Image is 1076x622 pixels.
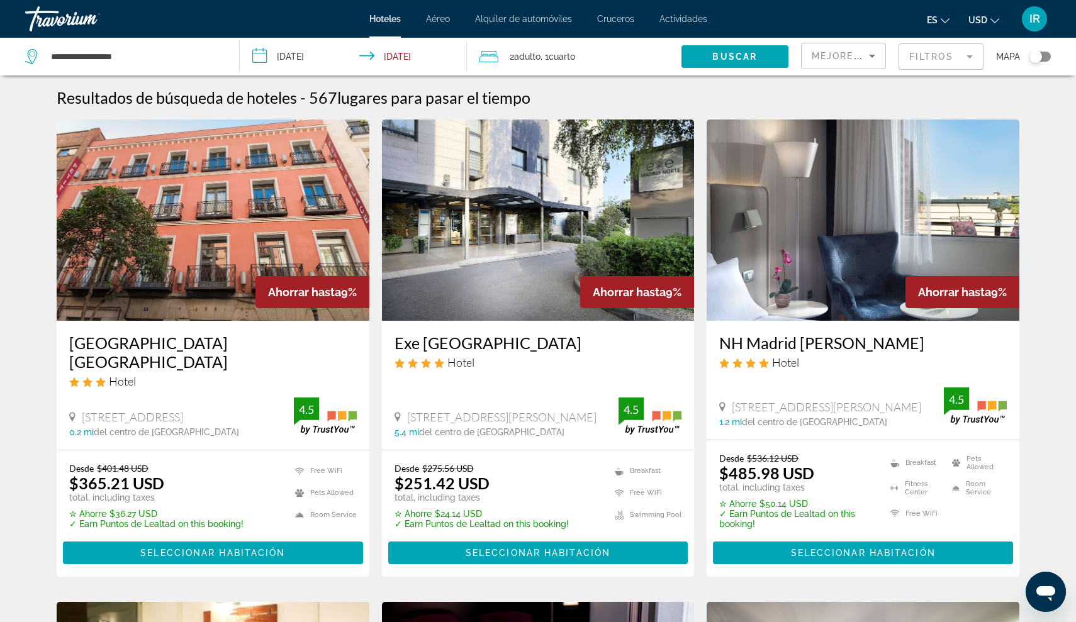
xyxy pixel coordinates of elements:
li: Free WiFi [884,504,945,523]
del: $536.12 USD [747,453,799,464]
span: Hotel [109,374,136,388]
mat-select: Sort by [812,48,875,64]
li: Free WiFi [608,485,681,501]
div: 4.5 [294,402,319,417]
li: Swimming Pool [608,507,681,523]
p: total, including taxes [69,492,244,503]
p: ✓ Earn Puntos de Lealtad on this booking! [69,519,244,529]
del: $401.48 USD [97,463,149,474]
li: Free WiFi [289,463,357,479]
p: $50.14 USD [719,499,875,509]
p: $36.27 USD [69,509,244,519]
span: , 1 [541,48,575,65]
iframe: Button to launch messaging window [1026,572,1066,612]
button: Seleccionar habitación [63,541,363,564]
span: ✮ Ahorre [69,509,106,519]
div: 9% [255,276,369,308]
button: Filter [899,43,984,70]
span: Ahorrar hasta [918,286,991,299]
span: Hotel [772,355,799,369]
img: trustyou-badge.svg [294,397,357,435]
div: 3 star Hotel [69,374,357,388]
span: Ahorrar hasta [593,286,666,299]
a: Seleccionar habitación [388,545,688,558]
a: Hoteles [369,14,401,24]
li: Room Service [946,479,1007,497]
span: [STREET_ADDRESS][PERSON_NAME] [732,400,921,414]
span: lugares para pasar el tiempo [337,88,530,107]
span: Desde [719,453,744,464]
span: 0.2 mi [69,427,94,437]
span: Seleccionar habitación [466,548,610,558]
button: Check-in date: Dec 9, 2025 Check-out date: Dec 11, 2025 [240,38,467,75]
a: [GEOGRAPHIC_DATA] [GEOGRAPHIC_DATA] [69,333,357,371]
span: Hotel [447,355,474,369]
button: Travelers: 2 adults, 0 children [467,38,681,75]
a: Seleccionar habitación [63,545,363,558]
a: Exe [GEOGRAPHIC_DATA] [395,333,682,352]
button: Seleccionar habitación [713,541,1013,564]
span: 2 [510,48,541,65]
li: Breakfast [884,453,945,472]
li: Fitness Center [884,479,945,497]
li: Pets Allowed [946,453,1007,472]
span: 5.4 mi [395,427,419,437]
span: Desde [395,463,419,474]
a: Aéreo [426,14,450,24]
p: total, including taxes [395,492,569,503]
a: Actividades [659,14,707,24]
div: 4.5 [619,402,644,417]
span: Desde [69,463,94,474]
div: 9% [905,276,1019,308]
span: Buscar [712,52,757,62]
a: Cruceros [597,14,634,24]
span: ✮ Ahorre [395,509,432,519]
h1: Resultados de búsqueda de hoteles [57,88,297,107]
button: Change currency [968,11,999,29]
button: Seleccionar habitación [388,541,688,564]
img: Hotel image [707,119,1019,321]
p: ✓ Earn Puntos de Lealtad on this booking! [395,519,569,529]
span: USD [968,15,987,25]
div: 4.5 [944,392,969,407]
a: NH Madrid [PERSON_NAME] [719,333,1007,352]
li: Pets Allowed [289,485,357,501]
button: Change language [927,11,950,29]
div: 4 star Hotel [719,355,1007,369]
li: Room Service [289,507,357,523]
p: ✓ Earn Puntos de Lealtad on this booking! [719,509,875,529]
button: Toggle map [1020,51,1051,62]
span: del centro de [GEOGRAPHIC_DATA] [94,427,239,437]
del: $275.56 USD [422,463,474,474]
span: Seleccionar habitación [140,548,285,558]
p: total, including taxes [719,482,875,492]
span: - [300,88,306,107]
img: trustyou-badge.svg [944,387,1007,425]
span: Ahorrar hasta [268,286,341,299]
img: trustyou-badge.svg [619,397,681,435]
ins: $485.98 USD [719,464,814,482]
span: 1.2 mi [719,417,742,427]
span: Mapa [996,48,1020,65]
img: Hotel image [57,119,369,321]
h2: 567 [309,88,530,107]
span: IR [1029,13,1040,25]
a: Seleccionar habitación [713,545,1013,558]
a: Alquiler de automóviles [475,14,572,24]
p: $24.14 USD [395,509,569,519]
button: Buscar [681,45,788,68]
li: Breakfast [608,463,681,479]
span: Adulto [514,52,541,62]
span: [STREET_ADDRESS][PERSON_NAME] [407,410,597,424]
span: es [927,15,938,25]
span: del centro de [GEOGRAPHIC_DATA] [742,417,887,427]
span: Cuarto [549,52,575,62]
button: User Menu [1018,6,1051,32]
